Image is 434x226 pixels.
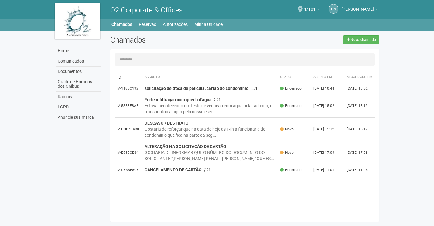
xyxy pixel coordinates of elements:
span: 1 [251,86,258,91]
td: M-1185C192 [115,83,142,94]
div: Estava acontecendo um teste de vedação com agua pela fachada, e transbordou a agua pelo nosso esc... [145,103,275,115]
td: [DATE] 10:44 [311,83,344,94]
img: logo.jpg [55,3,100,39]
td: M-5358F8AB [115,94,142,118]
th: Assunto [142,72,278,83]
th: Status [278,72,311,83]
td: [DATE] 15:12 [344,118,375,141]
h2: Chamados [110,35,217,44]
td: [DATE] 17:09 [311,141,344,164]
a: Grade de Horários dos Ônibus [56,77,101,92]
span: 1 [204,167,211,172]
th: Aberto em [311,72,344,83]
td: [DATE] 11:05 [344,164,375,176]
strong: DESCASO / DESTRATO [145,121,189,125]
td: ID [115,72,142,83]
span: Encerrado [280,167,302,173]
a: Home [56,46,101,56]
a: Anuncie sua marca [56,112,101,122]
span: Novo [280,150,294,155]
span: CELIA NASCIMENTO [341,1,374,12]
a: CN [329,4,338,14]
td: M-C835B8CE [115,164,142,176]
a: Comunicados [56,56,101,67]
strong: solicitação de troca de película, cartão do condomínio [145,86,248,91]
a: LGPD [56,102,101,112]
th: Atualizado em [344,72,375,83]
span: O2 Corporate & Offices [110,6,183,14]
td: [DATE] 15:19 [344,94,375,118]
span: 1 [214,97,221,102]
td: [DATE] 10:52 [344,83,375,94]
a: 1/101 [304,8,320,12]
td: [DATE] 15:02 [311,94,344,118]
strong: Forte infiltração com queda d'água [145,97,212,102]
td: [DATE] 17:09 [344,141,375,164]
a: Ramais [56,92,101,102]
span: Novo [280,127,294,132]
strong: ALTERAÇÃO NA SOLICITAÇÃO DE CARTÃO [145,144,226,149]
a: Autorizações [163,20,188,29]
td: M-E890CE84 [115,141,142,164]
td: [DATE] 15:12 [311,118,344,141]
a: Reservas [139,20,156,29]
a: Chamados [111,20,132,29]
div: GOSTARIA DE INFORMAR QUE O NÚMERO DO DOCUMENTO DO SOLICITANTE "[PERSON_NAME] RENALT [PERSON_NAME]... [145,149,275,162]
a: Minha Unidade [194,20,223,29]
td: [DATE] 11:01 [311,164,344,176]
a: Documentos [56,67,101,77]
td: M-DCB7D4B0 [115,118,142,141]
a: [PERSON_NAME] [341,8,378,12]
span: 1/101 [304,1,316,12]
a: Novo chamado [343,35,379,44]
span: Encerrado [280,86,302,91]
span: Encerrado [280,103,302,108]
div: Gostaria de reforçar que na data de hoje as 14h a funcionária do condomínio que fica na parte da ... [145,126,275,138]
strong: CANCELAMENTO DE CARTÃO [145,167,202,172]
